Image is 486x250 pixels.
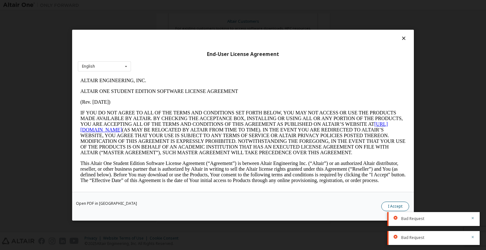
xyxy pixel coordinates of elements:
p: IF YOU DO NOT AGREE TO ALL OF THE TERMS AND CONDITIONS SET FORTH BELOW, YOU MAY NOT ACCESS OR USE... [3,35,328,80]
span: Bad Request [401,235,424,240]
span: Bad Request [401,216,424,221]
div: End-User License Agreement [78,51,408,57]
button: I Accept [381,201,409,211]
p: ALTAIR ONE STUDENT EDITION SOFTWARE LICENSE AGREEMENT [3,13,328,19]
a: [URL][DOMAIN_NAME] [3,46,310,57]
p: ALTAIR ENGINEERING, INC. [3,3,328,8]
a: Open PDF in [GEOGRAPHIC_DATA] [76,201,137,205]
div: English [82,64,95,68]
p: This Altair One Student Edition Software License Agreement (“Agreement”) is between Altair Engine... [3,85,328,108]
p: (Rev. [DATE]) [3,24,328,30]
